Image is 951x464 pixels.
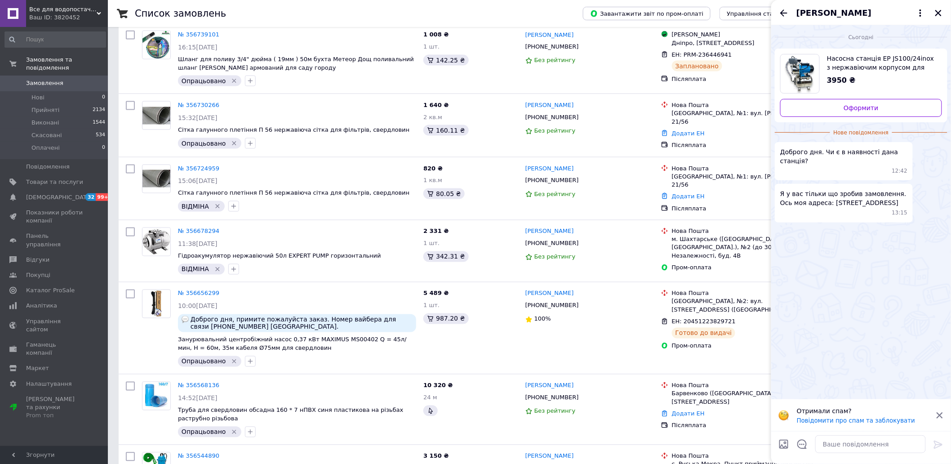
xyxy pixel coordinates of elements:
span: Маркет [26,364,49,372]
span: Нове повідомлення [830,129,893,137]
span: Насосна станція ЕР JS100/24inox з нержавіючим корпусом для водопостачання, поливу 1,1 кВт, нержав... [827,54,935,72]
span: 2 кв.м [423,114,442,120]
span: Без рейтингу [534,57,576,63]
span: Я у вас тільки що зробив замовлення. Ось моя адреса: [STREET_ADDRESS] [780,189,907,207]
span: ЕН: PRM-236446941 [672,51,732,58]
span: Без рейтингу [534,254,576,260]
span: Аналітика [26,302,57,310]
div: 142.25 ₴ [423,55,468,66]
span: Доброго дня, примите пожалуйста заказ. Номер вайбера для связи [PHONE_NUMBER] [GEOGRAPHIC_DATA]. [191,316,413,330]
span: 1 008 ₴ [423,31,449,38]
div: [PHONE_NUMBER] [524,300,581,312]
span: Повідомлення [26,163,70,171]
span: 24 м [423,394,437,401]
div: Готово до видачі [672,328,736,339]
div: Нова Пошта [672,101,817,109]
button: Завантажити звіт по пром-оплаті [583,7,711,20]
span: Без рейтингу [534,191,576,197]
span: Відгуки [26,256,49,264]
span: ВІДМІНА [182,266,209,273]
a: Додати ЕН [672,193,705,200]
svg: Видалити мітку [231,140,238,147]
p: Отримали спам? [797,406,930,415]
span: 1 шт. [423,240,440,247]
button: Управління статусами [720,7,803,20]
span: Опрацьовано [182,358,226,365]
a: № 356724959 [178,165,219,172]
span: [PERSON_NAME] та рахунки [26,395,83,420]
span: 3 150 ₴ [423,453,449,460]
a: № 356739101 [178,31,219,38]
span: 14:52[DATE] [178,395,218,402]
svg: Видалити мітку [214,266,221,273]
span: [DEMOGRAPHIC_DATA] [26,193,93,201]
span: 15:32[DATE] [178,114,218,121]
a: № 356544890 [178,453,219,460]
button: [PERSON_NAME] [796,7,926,19]
a: Фото товару [142,165,171,193]
div: 342.31 ₴ [423,251,468,262]
a: Сітка галунного плетіння П 56 нержавіюча сітка для фільтрів, свердловин [178,126,409,133]
img: Фото товару [142,107,170,124]
span: 2134 [93,106,105,114]
img: Фото товару [142,228,170,256]
span: Опрацьовано [182,140,226,147]
span: 1 шт. [423,302,440,309]
span: Без рейтингу [534,127,576,134]
span: Без рейтингу [534,408,576,415]
span: 1 640 ₴ [423,102,449,108]
span: Товари та послуги [26,178,83,186]
div: Prom топ [26,411,83,419]
span: 2 331 ₴ [423,228,449,235]
span: 12:42 12.08.2025 [892,167,908,175]
div: 80.05 ₴ [423,188,464,199]
div: [PERSON_NAME] [672,31,817,39]
div: Нова Пошта [672,228,817,236]
a: Труба для свердловин обсадна 160 * 7 нПВХ синя пластикова на різьбах раструбно різьбова [178,407,403,422]
svg: Видалити мітку [231,428,238,436]
span: 5 489 ₴ [423,290,449,297]
span: Покупці [26,271,50,279]
span: Панель управління [26,232,83,248]
a: Фото товару [142,228,171,256]
div: Пром-оплата [672,264,817,272]
a: № 356568136 [178,382,219,389]
span: Опрацьовано [182,428,226,436]
span: 32 [85,193,96,201]
button: Назад [778,8,789,18]
span: Все для водопостачання [29,5,97,13]
span: 10 320 ₴ [423,382,453,389]
div: Нова Пошта [672,452,817,460]
span: Занурювальний центробіжний насос 0,37 кВт MAXIMUS MS00402 Q = 45л/мин, H = 60м, 35м кабеля Ø75мм ... [178,336,407,352]
div: [GEOGRAPHIC_DATA], №2: вул. [STREET_ADDRESS] ([GEOGRAPHIC_DATA], 7 км) [672,298,817,314]
span: Гаманець компанії [26,341,83,357]
div: [PHONE_NUMBER] [524,392,581,404]
span: Управління сайтом [26,317,83,334]
a: Фото товару [142,31,171,59]
div: 160.11 ₴ [423,125,468,136]
a: [PERSON_NAME] [525,31,574,40]
div: Післяплата [672,205,817,213]
div: [PHONE_NUMBER] [524,112,581,123]
a: Гідроакумулятор нержавіючий 50л EXPERT PUMP горизонтальний [178,253,381,259]
span: 3950 ₴ [827,76,856,85]
span: Нові [31,94,44,102]
a: № 356656299 [178,290,219,297]
span: 16:15[DATE] [178,44,218,51]
span: 11:38[DATE] [178,241,218,248]
a: [PERSON_NAME] [525,228,574,236]
a: [PERSON_NAME] [525,382,574,390]
div: Післяплата [672,75,817,83]
svg: Видалити мітку [231,77,238,85]
span: 0 [102,144,105,152]
span: 534 [96,131,105,139]
button: Повідомити про спам та заблокувати [797,417,915,424]
span: 1544 [93,119,105,127]
a: [PERSON_NAME] [525,290,574,298]
a: Шланг для поливу 3/4" дюйма ( 19мм ) 50м бухта Метеор Дощ поливальний шланг [PERSON_NAME] армован... [178,56,414,71]
a: Фото товару [142,101,171,130]
div: Післяплата [672,141,817,149]
span: 1 шт. [423,43,440,50]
